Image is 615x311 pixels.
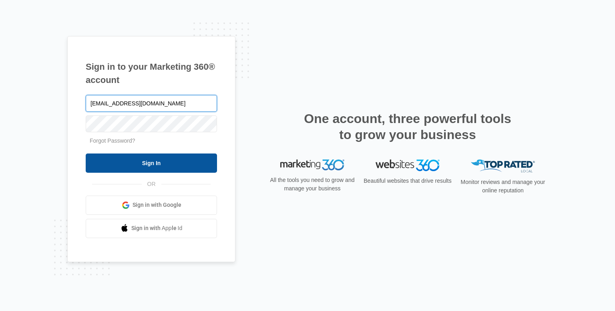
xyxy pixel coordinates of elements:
[86,153,217,173] input: Sign In
[301,111,514,143] h2: One account, three powerful tools to grow your business
[458,178,548,195] p: Monitor reviews and manage your online reputation
[86,60,217,87] h1: Sign in to your Marketing 360® account
[86,196,217,215] a: Sign in with Google
[86,95,217,112] input: Email
[90,137,135,144] a: Forgot Password?
[142,180,161,188] span: OR
[131,224,183,232] span: Sign in with Apple Id
[86,219,217,238] a: Sign in with Apple Id
[280,160,344,171] img: Marketing 360
[376,160,440,171] img: Websites 360
[267,176,357,193] p: All the tools you need to grow and manage your business
[363,177,452,185] p: Beautiful websites that drive results
[133,201,181,209] span: Sign in with Google
[471,160,535,173] img: Top Rated Local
